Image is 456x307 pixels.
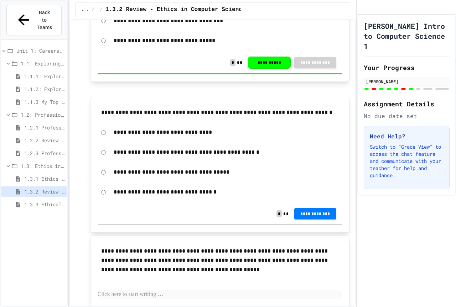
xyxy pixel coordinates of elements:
div: No due date set [364,112,450,120]
span: 1.3.2 Review - Ethics in Computer Science [105,5,246,14]
span: Unit 1: Careers & Professionalism [16,47,64,54]
span: 1.3.1 Ethics in Computer Science [24,175,64,182]
span: / [92,7,94,12]
h2: Your Progress [364,63,450,73]
span: 1.2: Professional Communication [21,111,64,118]
span: ... [81,7,89,12]
span: 1.2.1 Professional Communication [24,124,64,131]
p: Switch to "Grade View" to access the chat feature and communicate with your teacher for help and ... [370,143,444,179]
span: 1.3: Ethics in Computing [21,162,64,170]
span: 1.1.1: Exploring CS Careers [24,73,64,80]
span: 1.1: Exploring CS Careers [21,60,64,67]
h2: Assignment Details [364,99,450,109]
span: 1.2.3 Professional Communication Challenge [24,149,64,157]
button: Back to Teams [6,5,62,35]
span: Back to Teams [36,9,53,31]
span: 1.1.2: Exploring CS Careers - Review [24,85,64,93]
h3: Need Help? [370,132,444,141]
span: 1.1.3 My Top 3 CS Careers! [24,98,64,106]
span: 1.3.2 Review - Ethics in Computer Science [24,188,64,195]
h1: [PERSON_NAME] Intro to Computer Science 1 [364,21,450,51]
div: [PERSON_NAME] [366,78,447,85]
span: 1.3.3 Ethical dilemma reflections [24,201,64,208]
span: 1.2.2 Review - Professional Communication [24,137,64,144]
span: / [100,7,103,12]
